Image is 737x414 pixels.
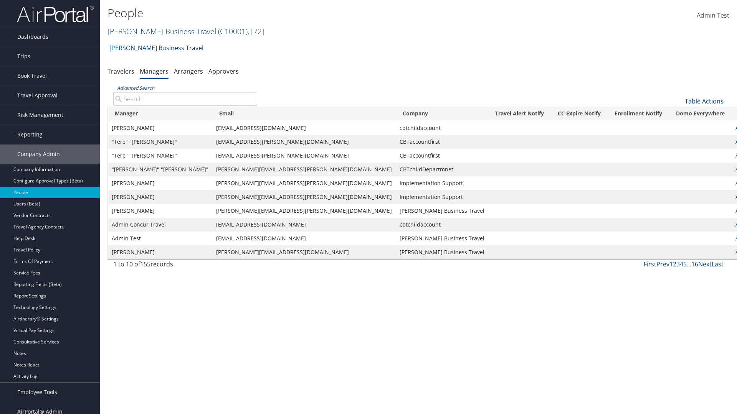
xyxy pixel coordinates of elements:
[396,106,488,121] th: Company: activate to sort column ascending
[107,5,522,21] h1: People
[669,106,732,121] th: Domo Everywhere
[108,135,212,149] td: "Tere" "[PERSON_NAME]"
[396,176,488,190] td: Implementation Support
[608,106,669,121] th: Enrollment Notify: activate to sort column ascending
[683,260,687,268] a: 5
[673,260,676,268] a: 2
[140,67,169,76] a: Managers
[108,190,212,204] td: [PERSON_NAME]
[396,135,488,149] td: CBTaccountfirst
[396,218,488,232] td: cbtchildaccount
[108,121,212,135] td: [PERSON_NAME]
[107,67,134,76] a: Travelers
[212,176,396,190] td: [PERSON_NAME][EMAIL_ADDRESS][PERSON_NAME][DOMAIN_NAME]
[656,260,669,268] a: Prev
[108,106,212,121] th: Manager: activate to sort column descending
[396,163,488,176] td: CBTchildDepartmnet
[396,149,488,163] td: CBTaccountfirst
[669,260,673,268] a: 1
[17,5,94,23] img: airportal-logo.png
[396,232,488,245] td: [PERSON_NAME] Business Travel
[108,204,212,218] td: [PERSON_NAME]
[212,204,396,218] td: [PERSON_NAME][EMAIL_ADDRESS][PERSON_NAME][DOMAIN_NAME]
[212,106,396,121] th: Email: activate to sort column ascending
[17,66,47,85] span: Book Travel
[488,106,551,121] th: Travel Alert Notify: activate to sort column ascending
[113,260,257,273] div: 1 to 10 of records
[697,11,729,20] span: Admin Test
[17,86,58,105] span: Travel Approval
[680,260,683,268] a: 4
[248,26,264,36] span: , [ 72 ]
[117,85,154,91] a: Advanced Search
[17,47,30,66] span: Trips
[212,149,396,163] td: [EMAIL_ADDRESS][PERSON_NAME][DOMAIN_NAME]
[698,260,712,268] a: Next
[218,26,248,36] span: ( C10001 )
[212,190,396,204] td: [PERSON_NAME][EMAIL_ADDRESS][PERSON_NAME][DOMAIN_NAME]
[212,232,396,245] td: [EMAIL_ADDRESS][DOMAIN_NAME]
[212,245,396,259] td: [PERSON_NAME][EMAIL_ADDRESS][DOMAIN_NAME]
[208,67,239,76] a: Approvers
[108,218,212,232] td: Admin Concur Travel
[697,4,729,28] a: Admin Test
[17,383,57,402] span: Employee Tools
[140,260,150,268] span: 155
[212,135,396,149] td: [EMAIL_ADDRESS][PERSON_NAME][DOMAIN_NAME]
[212,121,396,135] td: [EMAIL_ADDRESS][DOMAIN_NAME]
[108,232,212,245] td: Admin Test
[396,204,488,218] td: [PERSON_NAME] Business Travel
[109,40,203,56] a: [PERSON_NAME] Business Travel
[108,149,212,163] td: "Tere" "[PERSON_NAME]"
[712,260,724,268] a: Last
[17,27,48,46] span: Dashboards
[17,105,63,125] span: Risk Management
[212,218,396,232] td: [EMAIL_ADDRESS][DOMAIN_NAME]
[107,26,264,36] a: [PERSON_NAME] Business Travel
[396,245,488,259] td: [PERSON_NAME] Business Travel
[685,97,724,105] a: Table Actions
[108,245,212,259] td: [PERSON_NAME]
[687,260,691,268] span: …
[396,121,488,135] td: cbtchildaccount
[174,67,203,76] a: Arrangers
[676,260,680,268] a: 3
[396,190,488,204] td: Implementation Support
[691,260,698,268] a: 16
[644,260,656,268] a: First
[108,176,212,190] td: [PERSON_NAME]
[108,163,212,176] td: "[PERSON_NAME]" "[PERSON_NAME]"
[17,125,43,144] span: Reporting
[212,163,396,176] td: [PERSON_NAME][EMAIL_ADDRESS][PERSON_NAME][DOMAIN_NAME]
[551,106,608,121] th: CC Expire Notify: activate to sort column ascending
[17,145,60,164] span: Company Admin
[113,92,257,106] input: Advanced Search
